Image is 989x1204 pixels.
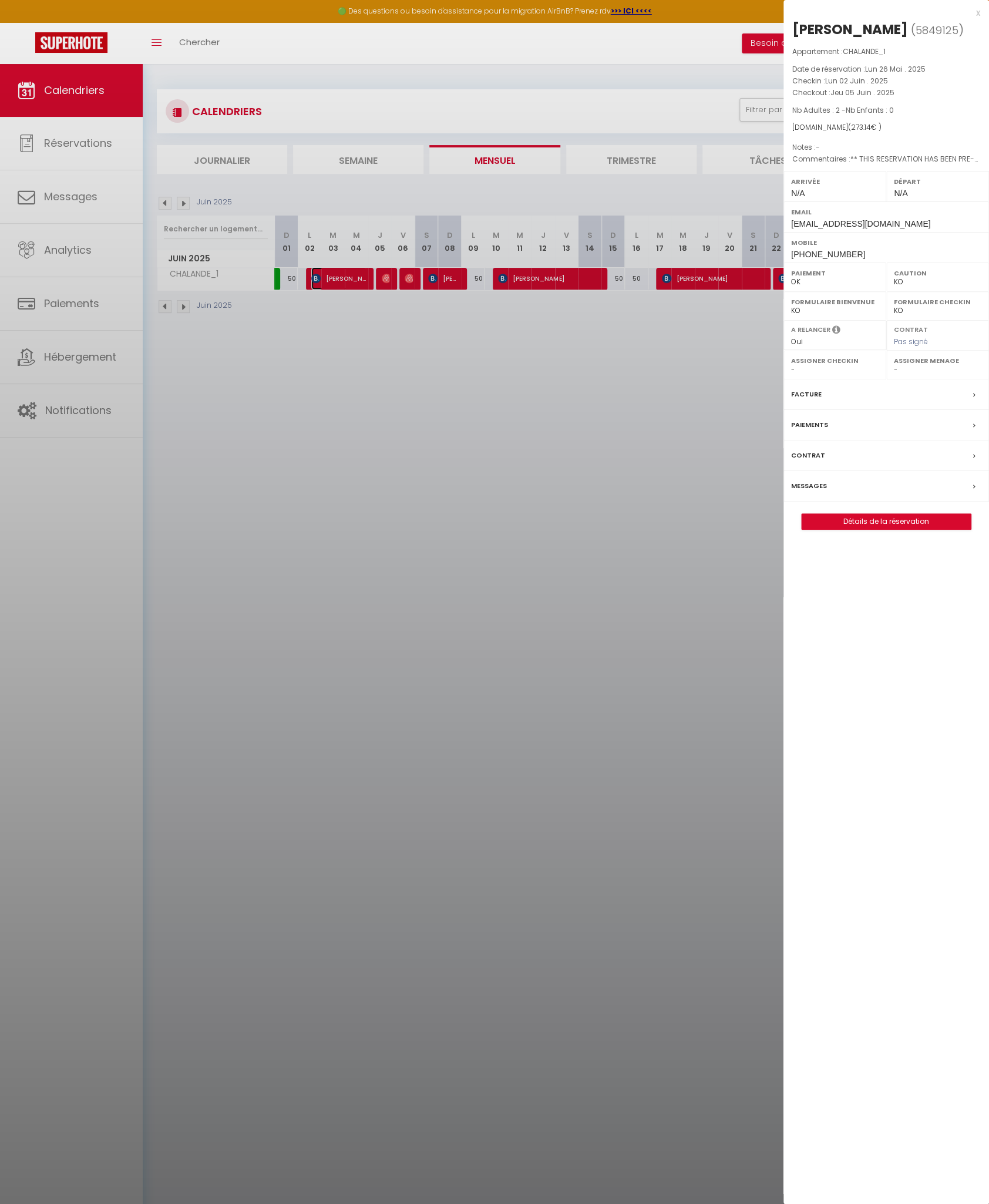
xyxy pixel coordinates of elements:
[792,105,894,115] span: Nb Adultes : 2 -
[792,153,980,165] p: Commentaires :
[791,250,865,259] span: [PHONE_NUMBER]
[791,206,981,218] label: Email
[894,355,981,366] label: Assigner Menage
[894,267,981,279] label: Caution
[894,337,928,347] span: Pas signé
[846,105,894,115] span: Nb Enfants : 0
[848,122,882,132] span: ( € )
[894,189,907,198] span: N/A
[791,219,930,228] span: [EMAIL_ADDRESS][DOMAIN_NAME]
[792,122,980,133] div: [DOMAIN_NAME]
[894,176,981,187] label: Départ
[791,355,879,366] label: Assigner Checkin
[792,142,980,153] p: Notes :
[830,88,894,97] span: Jeu 05 Juin . 2025
[911,22,964,38] span: ( )
[816,142,820,152] span: -
[791,388,822,401] label: Facture
[791,449,825,462] label: Contrat
[791,189,805,198] span: N/A
[792,63,980,75] p: Date de réservation :
[791,325,830,335] label: A relancer
[791,237,981,248] label: Mobile
[791,296,879,308] label: Formulaire Bienvenue
[791,480,827,492] label: Messages
[832,325,840,338] i: Sélectionner OUI si vous souhaiter envoyer les séquences de messages post-checkout
[791,267,879,279] label: Paiement
[792,75,980,87] p: Checkin :
[894,296,981,308] label: Formulaire Checkin
[791,176,879,187] label: Arrivée
[792,20,908,39] div: [PERSON_NAME]
[792,46,980,58] p: Appartement :
[792,87,980,99] p: Checkout :
[783,6,980,20] div: x
[894,325,928,332] label: Contrat
[802,514,971,529] a: Détails de la réservation
[843,46,886,56] span: CHALANDE_1
[791,419,828,431] label: Paiements
[865,64,926,74] span: Lun 26 Mai . 2025
[851,122,871,132] span: 273.14
[916,23,958,38] span: 5849125
[825,76,888,86] span: Lun 02 Juin . 2025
